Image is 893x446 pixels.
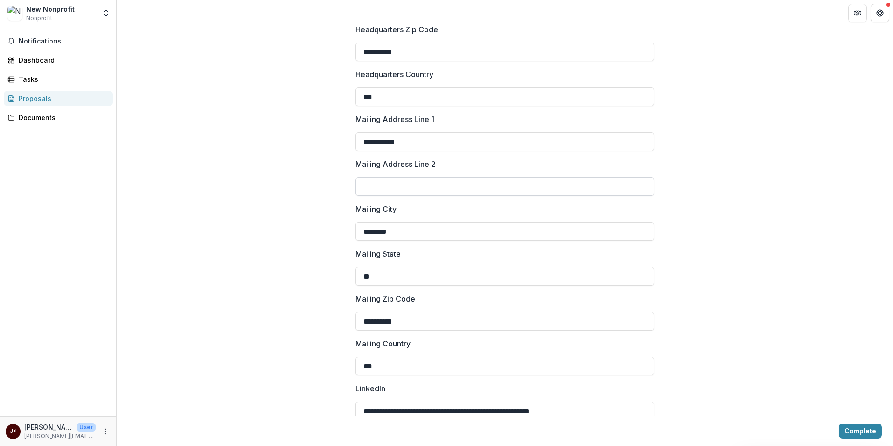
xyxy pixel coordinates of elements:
div: Tasks [19,74,105,84]
div: Proposals [19,94,105,103]
p: Mailing Country [355,338,411,349]
div: Jill Eddy <jeddy@ysswv.com> [10,428,17,434]
a: Tasks [4,72,113,87]
button: Partners [848,4,867,22]
p: Mailing Zip Code [355,293,415,304]
p: Mailing State [355,248,401,259]
div: New Nonprofit [26,4,75,14]
a: Dashboard [4,52,113,68]
p: Headquarters Country [355,69,433,80]
p: [PERSON_NAME][EMAIL_ADDRESS][DOMAIN_NAME] [24,432,96,440]
p: LinkedIn [355,383,385,394]
button: Notifications [4,34,113,49]
a: Proposals [4,91,113,106]
p: Mailing City [355,203,397,215]
div: Dashboard [19,55,105,65]
button: Open entity switcher [99,4,113,22]
p: [PERSON_NAME] <[PERSON_NAME][EMAIL_ADDRESS][DOMAIN_NAME]> [24,422,73,432]
p: Headquarters Zip Code [355,24,438,35]
a: Documents [4,110,113,125]
div: Documents [19,113,105,122]
p: Mailing Address Line 1 [355,114,434,125]
img: New Nonprofit [7,6,22,21]
span: Notifications [19,37,109,45]
p: Mailing Address Line 2 [355,158,436,170]
p: User [77,423,96,432]
button: Complete [839,424,882,439]
button: More [99,426,111,437]
span: Nonprofit [26,14,52,22]
button: Get Help [871,4,889,22]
